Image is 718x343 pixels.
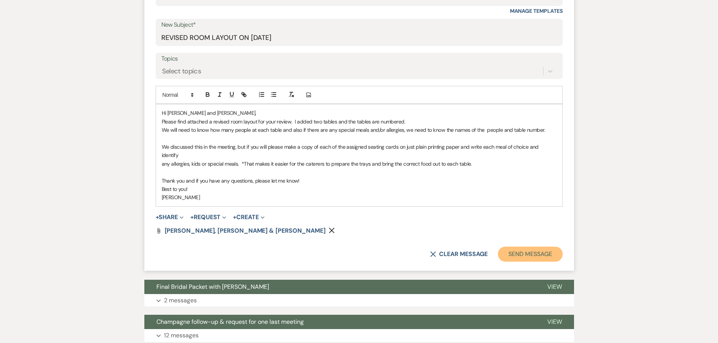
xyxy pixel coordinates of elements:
[164,296,197,305] p: 2 messages
[535,315,574,329] button: View
[162,160,557,168] p: any allergies, kids or special meals. *That makes it easier for the caterers to prepare the trays...
[190,214,194,220] span: +
[162,143,557,160] p: We discussed this in the meeting, but if you will please make a copy of each of the assigned seat...
[165,228,326,234] a: [PERSON_NAME], [PERSON_NAME] & [PERSON_NAME]
[162,126,557,134] p: We will need to know how many people at each table and also if there are any special meals and/or...
[547,283,562,291] span: View
[164,331,199,340] p: 12 messages
[430,251,487,257] button: Clear message
[162,117,557,126] p: Please find attached a revised room layout for your review. I added two tables and the tables are...
[498,247,562,262] button: Send Message
[156,318,304,326] span: Champagne follow-up & request for one last meeting
[162,177,557,185] p: Thank you and if you have any questions, please let me know!
[156,214,159,220] span: +
[233,214,264,220] button: Create
[144,315,535,329] button: Champagne follow-up & request for one last meeting
[535,280,574,294] button: View
[547,318,562,326] span: View
[144,280,535,294] button: Final Bridal Packet with [PERSON_NAME]
[144,294,574,307] button: 2 messages
[156,214,184,220] button: Share
[161,20,557,30] label: New Subject*
[162,109,557,117] p: Hi [PERSON_NAME] and [PERSON_NAME],
[161,53,557,64] label: Topics
[510,8,563,14] a: Manage Templates
[162,66,201,76] div: Select topics
[165,227,326,235] span: [PERSON_NAME], [PERSON_NAME] & [PERSON_NAME]
[162,185,557,193] p: Best to you!
[162,193,557,201] p: [PERSON_NAME]
[233,214,236,220] span: +
[144,329,574,342] button: 12 messages
[190,214,226,220] button: Request
[156,283,269,291] span: Final Bridal Packet with [PERSON_NAME]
